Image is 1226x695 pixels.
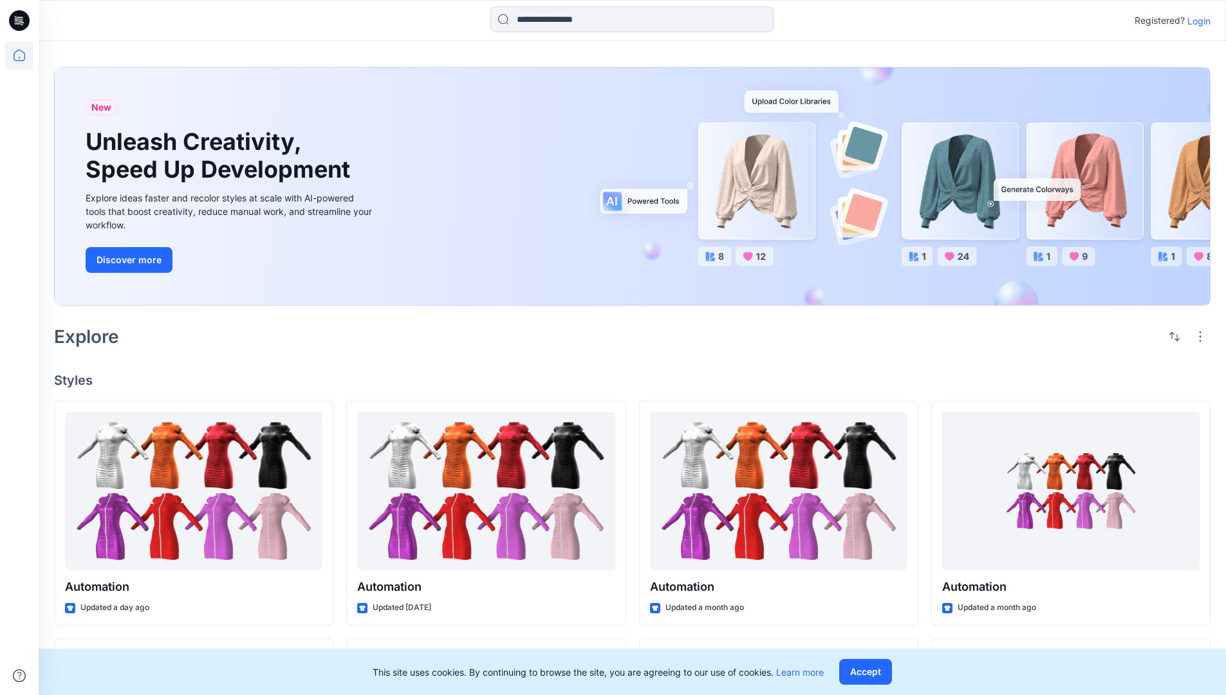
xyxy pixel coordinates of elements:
[650,578,907,596] p: Automation
[776,667,824,678] a: Learn more
[373,601,431,615] p: Updated [DATE]
[91,100,111,115] span: New
[1135,13,1185,28] p: Registered?
[665,601,744,615] p: Updated a month ago
[65,412,322,571] a: Automation
[86,191,375,232] div: Explore ideas faster and recolor styles at scale with AI-powered tools that boost creativity, red...
[86,247,375,273] a: Discover more
[86,128,356,183] h1: Unleash Creativity, Speed Up Development
[357,578,615,596] p: Automation
[357,412,615,571] a: Automation
[86,247,172,273] button: Discover more
[942,578,1200,596] p: Automation
[65,578,322,596] p: Automation
[80,601,149,615] p: Updated a day ago
[1187,14,1211,28] p: Login
[373,665,824,679] p: This site uses cookies. By continuing to browse the site, you are agreeing to our use of cookies.
[942,412,1200,571] a: Automation
[54,373,1211,388] h4: Styles
[54,326,119,347] h2: Explore
[650,412,907,571] a: Automation
[839,659,892,685] button: Accept
[958,601,1036,615] p: Updated a month ago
